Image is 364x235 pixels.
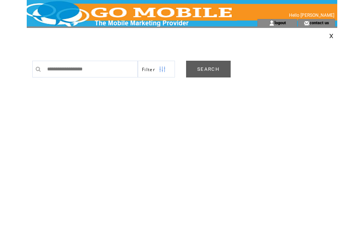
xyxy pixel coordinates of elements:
img: filters.png [159,61,166,78]
span: Show filters [142,66,155,73]
img: account_icon.gif [269,20,274,26]
a: Filter [138,61,175,77]
span: Hello [PERSON_NAME] [289,13,334,18]
a: logout [274,20,286,25]
img: contact_us_icon.gif [304,20,309,26]
a: SEARCH [186,61,231,77]
a: contact us [309,20,329,25]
